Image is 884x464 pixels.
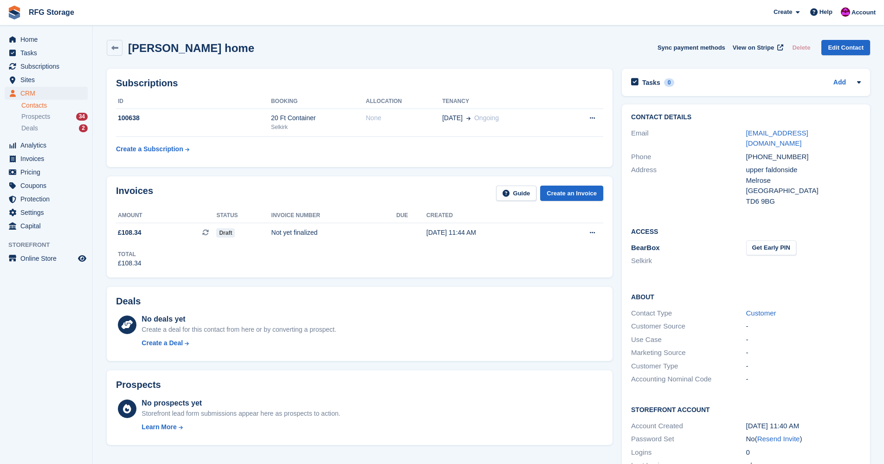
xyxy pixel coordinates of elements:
[116,141,189,158] a: Create a Subscription
[631,128,746,149] div: Email
[496,186,537,201] a: Guide
[142,398,340,409] div: No prospects yet
[21,101,88,110] a: Contacts
[631,226,861,236] h2: Access
[631,434,746,445] div: Password Set
[5,193,88,206] a: menu
[442,113,463,123] span: [DATE]
[20,179,76,192] span: Coupons
[116,113,271,123] div: 100638
[631,447,746,458] div: Logins
[116,78,603,89] h2: Subscriptions
[819,7,832,17] span: Help
[7,6,21,19] img: stora-icon-8386f47178a22dfd0bd8f6a31ec36ba5ce8667c1dd55bd0f319d3a0aa187defe.svg
[631,292,861,301] h2: About
[20,166,76,179] span: Pricing
[746,175,861,186] div: Melrose
[76,113,88,121] div: 34
[142,338,183,348] div: Create a Deal
[142,409,340,419] div: Storefront lead form submissions appear here as prospects to action.
[5,33,88,46] a: menu
[5,139,88,152] a: menu
[5,179,88,192] a: menu
[631,165,746,206] div: Address
[271,113,366,123] div: 20 Ft Container
[366,113,442,123] div: None
[442,94,562,109] th: Tenancy
[142,325,336,335] div: Create a deal for this contact from here or by converting a prospect.
[20,219,76,232] span: Capital
[746,165,861,175] div: upper faldonside
[631,114,861,121] h2: Contact Details
[271,94,366,109] th: Booking
[642,78,660,87] h2: Tasks
[631,321,746,332] div: Customer Source
[729,40,785,55] a: View on Stripe
[746,348,861,358] div: -
[746,434,861,445] div: No
[20,73,76,86] span: Sites
[21,112,50,121] span: Prospects
[21,123,88,133] a: Deals 2
[788,40,814,55] button: Delete
[116,94,271,109] th: ID
[20,193,76,206] span: Protection
[118,258,142,268] div: £108.34
[20,139,76,152] span: Analytics
[631,308,746,319] div: Contact Type
[271,208,396,223] th: Invoice number
[426,208,554,223] th: Created
[5,152,88,165] a: menu
[5,252,88,265] a: menu
[77,253,88,264] a: Preview store
[746,321,861,332] div: -
[128,42,254,54] h2: [PERSON_NAME] home
[142,422,340,432] a: Learn More
[5,166,88,179] a: menu
[631,348,746,358] div: Marketing Source
[20,33,76,46] span: Home
[631,361,746,372] div: Customer Type
[20,206,76,219] span: Settings
[116,144,183,154] div: Create a Subscription
[833,77,846,88] a: Add
[841,7,850,17] img: Russell Grieve
[116,208,216,223] th: Amount
[631,335,746,345] div: Use Case
[271,228,396,238] div: Not yet finalized
[746,186,861,196] div: [GEOGRAPHIC_DATA]
[746,335,861,345] div: -
[8,240,92,250] span: Storefront
[631,244,660,251] span: BearBox
[774,7,792,17] span: Create
[474,114,499,122] span: Ongoing
[426,228,554,238] div: [DATE] 11:44 AM
[118,250,142,258] div: Total
[366,94,442,109] th: Allocation
[116,380,161,390] h2: Prospects
[755,435,802,443] span: ( )
[757,435,800,443] a: Resend Invite
[5,73,88,86] a: menu
[5,60,88,73] a: menu
[664,78,675,87] div: 0
[216,208,271,223] th: Status
[631,256,746,266] li: Selkirk
[733,43,774,52] span: View on Stripe
[5,219,88,232] a: menu
[631,405,861,414] h2: Storefront Account
[20,87,76,100] span: CRM
[821,40,870,55] a: Edit Contact
[142,314,336,325] div: No deals yet
[20,252,76,265] span: Online Store
[631,374,746,385] div: Accounting Nominal Code
[20,46,76,59] span: Tasks
[142,338,336,348] a: Create a Deal
[852,8,876,17] span: Account
[658,40,725,55] button: Sync payment methods
[746,129,808,148] a: [EMAIL_ADDRESS][DOMAIN_NAME]
[396,208,426,223] th: Due
[540,186,603,201] a: Create an Invoice
[116,186,153,201] h2: Invoices
[79,124,88,132] div: 2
